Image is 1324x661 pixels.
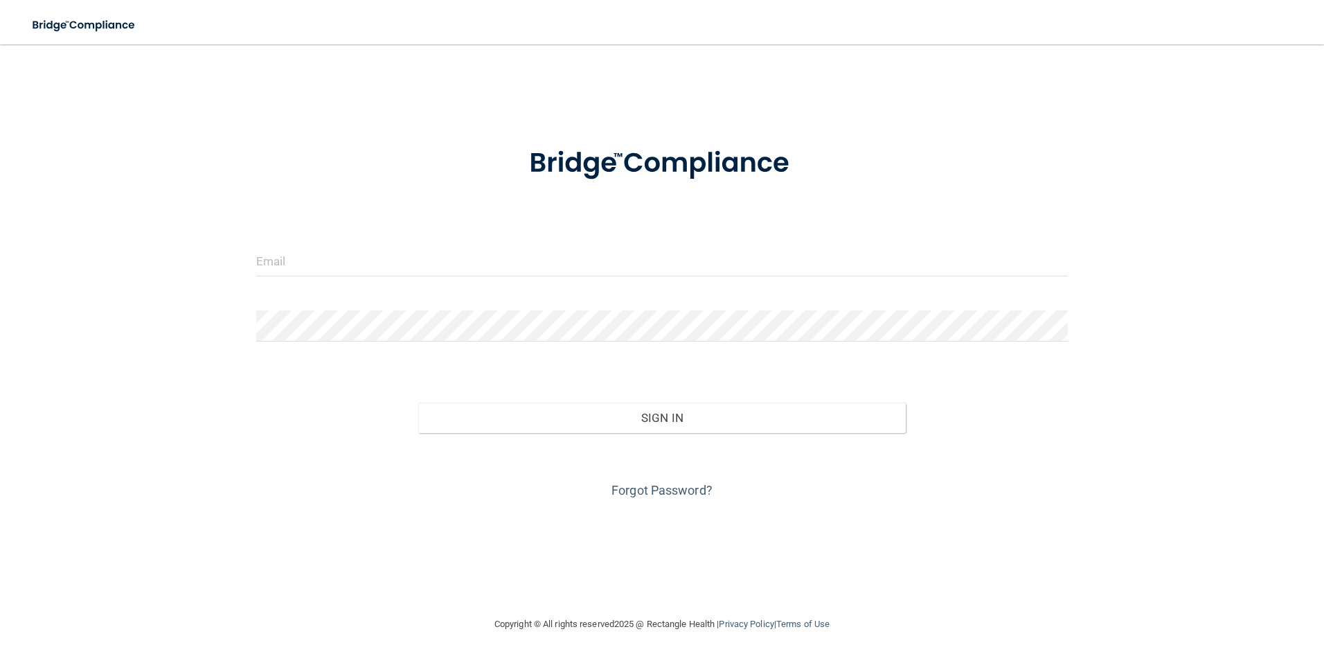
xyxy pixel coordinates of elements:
[776,619,830,629] a: Terms of Use
[418,403,906,433] button: Sign In
[611,483,713,497] a: Forgot Password?
[256,245,1068,276] input: Email
[501,127,823,200] img: bridge_compliance_login_screen.278c3ca4.svg
[409,602,915,646] div: Copyright © All rights reserved 2025 @ Rectangle Health | |
[21,11,148,39] img: bridge_compliance_login_screen.278c3ca4.svg
[719,619,773,629] a: Privacy Policy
